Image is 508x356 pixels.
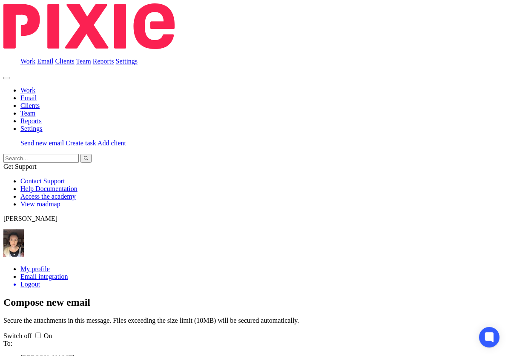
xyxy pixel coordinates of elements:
p: [PERSON_NAME] [3,215,505,223]
a: Reports [20,117,42,124]
a: Email integration [20,273,68,280]
a: Team [20,110,35,117]
a: Team [76,58,91,65]
a: Contact Support [20,177,65,185]
a: Logout [20,281,505,288]
input: Search [3,154,79,163]
a: Add client [98,139,126,147]
label: To: [3,340,12,347]
a: Settings [20,125,43,132]
a: Email [37,58,53,65]
a: Send new email [20,139,64,147]
a: My profile [20,265,50,272]
a: Help Documentation [20,185,77,192]
a: Create task [66,139,96,147]
a: Settings [116,58,138,65]
a: Clients [20,102,40,109]
a: View roadmap [20,200,60,208]
a: Access the academy [20,193,76,200]
img: 324535E6-56EA-408B-A48B-13C02EA99B5D.jpeg [3,229,24,257]
a: Work [20,58,35,65]
span: Secure the attachments in this message. Files exceeding the size limit (10MB) will be secured aut... [3,317,299,324]
span: On [44,332,52,339]
a: Clients [55,58,74,65]
span: Get Support [3,163,37,170]
span: Switch off [3,332,32,339]
img: Pixie [3,3,175,49]
a: Email [20,94,37,101]
a: Reports [93,58,114,65]
a: Work [20,87,35,94]
span: Compose new email [3,297,90,308]
span: Logout [20,281,40,288]
button: Search [80,154,92,163]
